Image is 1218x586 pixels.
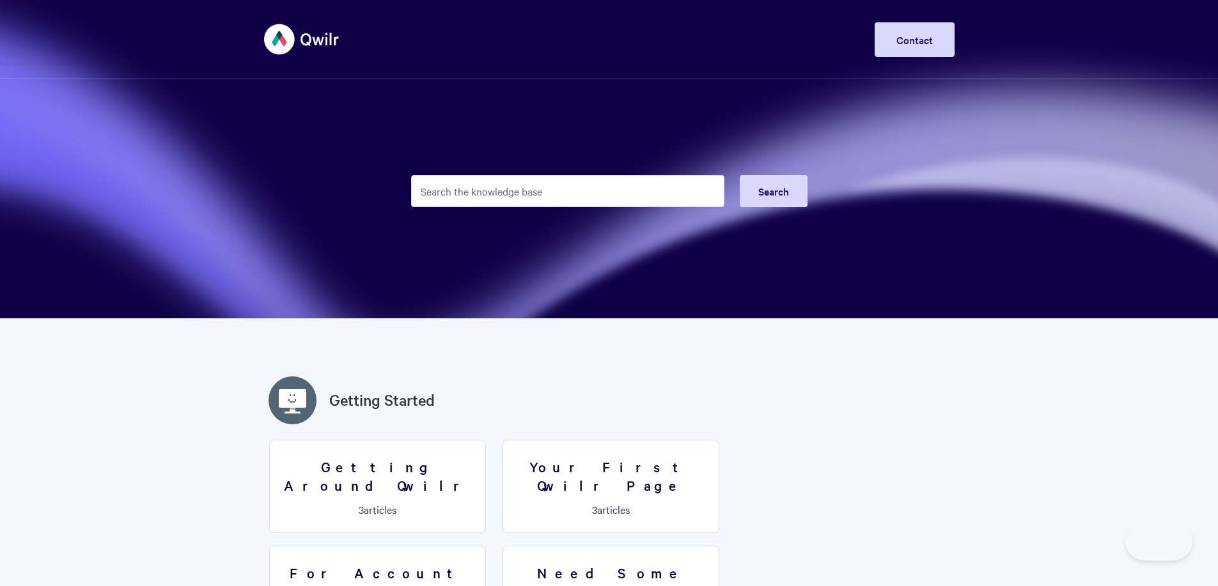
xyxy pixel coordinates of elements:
span: 3 [592,502,597,516]
p: articles [511,504,711,515]
input: Search the knowledge base [411,175,724,207]
a: Getting Around Qwilr 3articles [269,440,486,533]
h3: Your First Qwilr Page [511,458,711,494]
button: Search [740,175,808,207]
img: Qwilr Help Center [264,15,340,63]
iframe: Toggle Customer Support [1125,522,1192,560]
a: Your First Qwilr Page 3articles [503,440,719,533]
span: 3 [359,502,364,516]
span: Search [758,184,789,198]
h3: Getting Around Qwilr [277,458,478,494]
p: articles [277,504,478,515]
a: Contact [875,22,955,57]
a: Getting Started [329,389,435,412]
